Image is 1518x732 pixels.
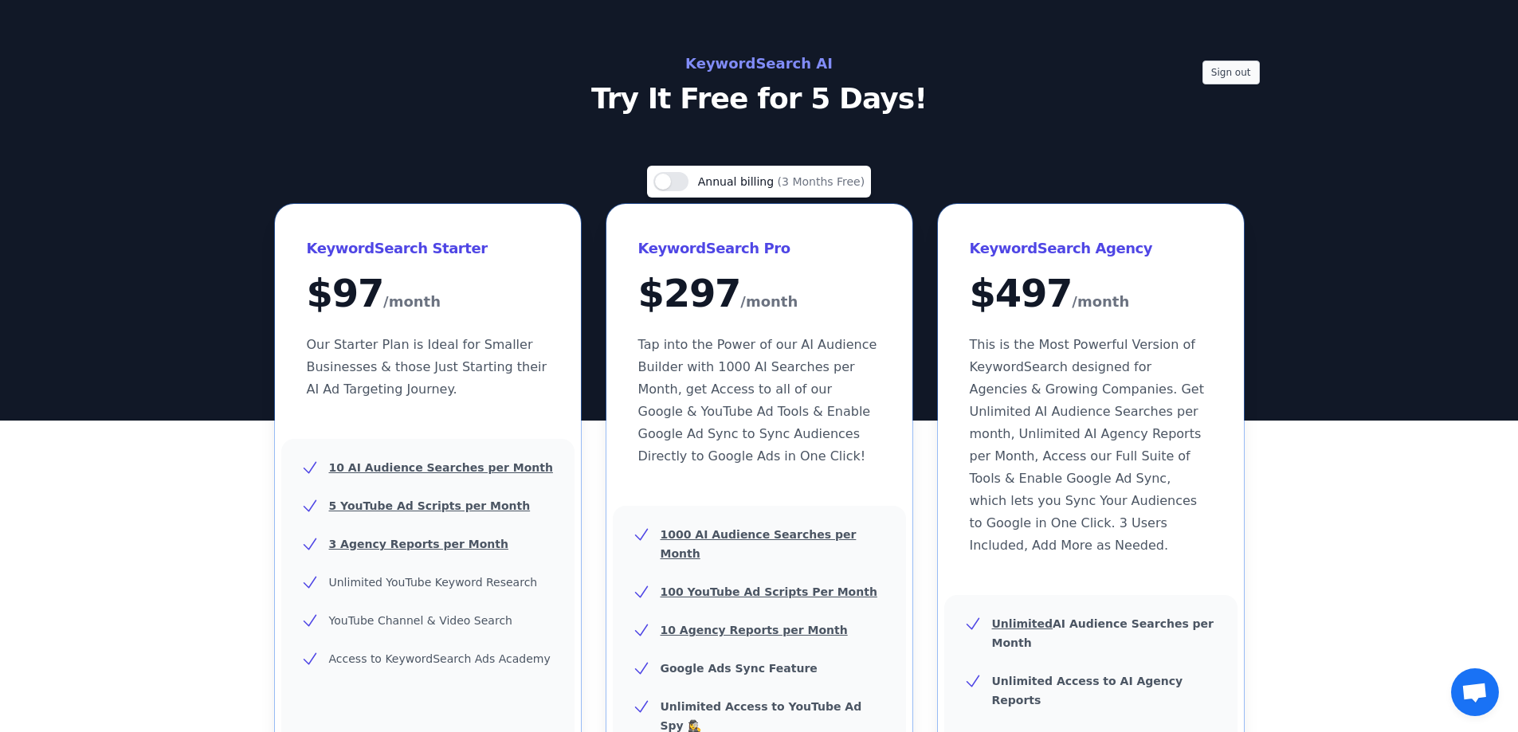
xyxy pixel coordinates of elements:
[1202,61,1260,84] button: Sign out
[740,289,798,315] span: /month
[638,236,881,261] h3: KeywordSearch Pro
[329,614,512,627] span: YouTube Channel & Video Search
[402,83,1116,115] p: Try It Free for 5 Days!
[383,289,441,315] span: /month
[661,528,857,560] u: 1000 AI Audience Searches per Month
[661,585,877,598] u: 100 YouTube Ad Scripts Per Month
[638,274,881,315] div: $ 297
[307,236,549,261] h3: KeywordSearch Starter
[329,499,531,512] u: 5 YouTube Ad Scripts per Month
[698,175,778,188] span: Annual billing
[402,51,1116,76] h2: KeywordSearch AI
[661,662,818,675] b: Google Ads Sync Feature
[329,652,551,665] span: Access to KeywordSearch Ads Academy
[1451,668,1499,716] a: Open chat
[307,274,549,315] div: $ 97
[970,236,1212,261] h3: KeywordSearch Agency
[329,538,508,550] u: 3 Agency Reports per Month
[992,675,1183,707] b: Unlimited Access to AI Agency Reports
[1072,289,1129,315] span: /month
[992,617,1053,630] u: Unlimited
[970,337,1204,553] span: This is the Most Powerful Version of KeywordSearch designed for Agencies & Growing Companies. Get...
[329,576,538,589] span: Unlimited YouTube Keyword Research
[661,700,862,732] b: Unlimited Access to YouTube Ad Spy 🕵️‍♀️
[778,175,865,188] span: (3 Months Free)
[661,624,848,636] u: 10 Agency Reports per Month
[638,337,877,464] span: Tap into the Power of our AI Audience Builder with 1000 AI Searches per Month, get Access to all ...
[992,617,1214,649] b: AI Audience Searches per Month
[329,461,553,474] u: 10 AI Audience Searches per Month
[970,274,1212,315] div: $ 497
[307,337,547,397] span: Our Starter Plan is Ideal for Smaller Businesses & those Just Starting their AI Ad Targeting Jour...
